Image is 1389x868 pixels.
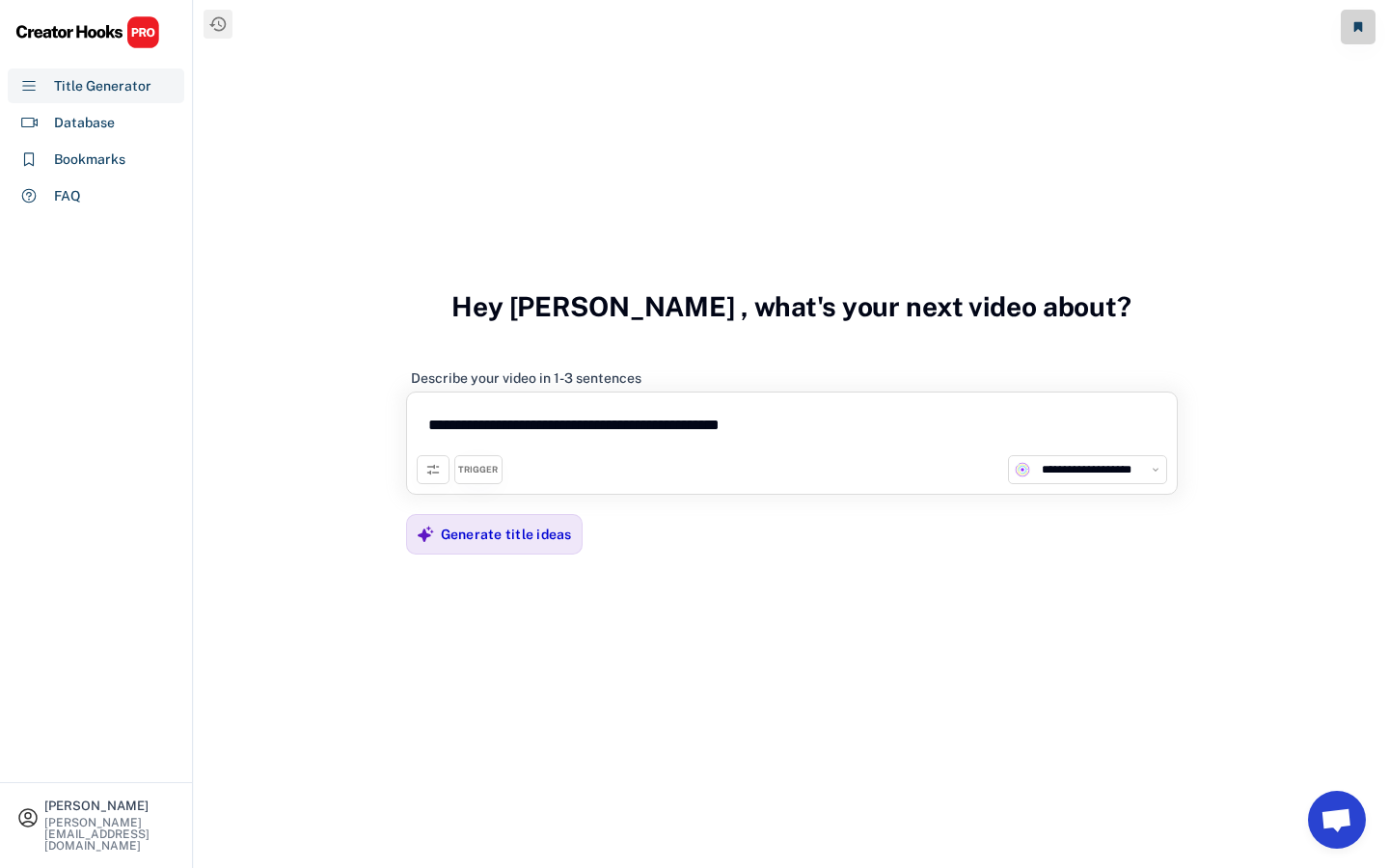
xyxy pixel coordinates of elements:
div: [PERSON_NAME][EMAIL_ADDRESS][DOMAIN_NAME] [44,817,176,852]
div: TRIGGER [458,464,498,476]
div: Title Generator [54,76,151,96]
div: Database [54,113,115,133]
div: Bookmarks [54,149,125,170]
div: Describe your video in 1-3 sentences [411,369,641,387]
div: FAQ [54,186,81,206]
img: channels4_profile.jpg [1014,461,1031,478]
div: Generate title ideas [441,526,572,543]
div: [PERSON_NAME] [44,800,176,812]
h3: Hey [PERSON_NAME] , what's your next video about? [451,270,1131,343]
a: Open chat [1308,791,1366,849]
img: CHPRO%20Logo.svg [15,15,160,49]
